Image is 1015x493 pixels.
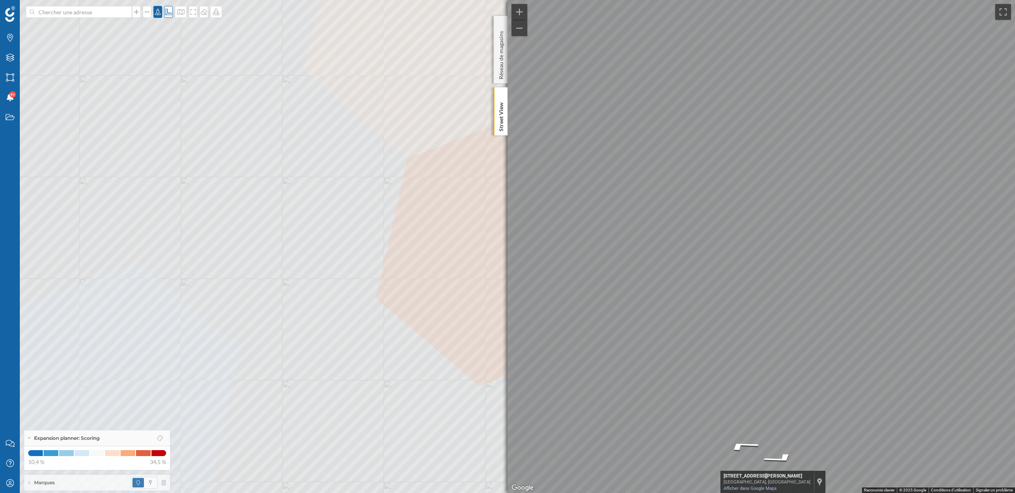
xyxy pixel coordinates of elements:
[34,479,55,486] span: Marques
[511,20,527,36] button: Zoom arrière
[509,483,536,493] a: Ouvrir cette zone dans Google Maps (dans une nouvelle fenêtre)
[16,6,54,13] span: Assistance
[750,451,810,466] path: Aller vers le sud, Rue Abbé Grégoire
[497,28,505,79] p: Réseau de magasins
[34,435,100,442] span: Expansion planner: Scoring
[724,480,810,485] div: [GEOGRAPHIC_DATA], [GEOGRAPHIC_DATA]
[817,478,822,486] a: Afficher le lieu sur la carte
[899,488,926,492] span: © 2025 Google
[931,488,971,492] a: Conditions d'utilisation (s'ouvre dans un nouvel onglet)
[976,488,1013,492] a: Signaler un problème
[995,4,1011,20] button: Passer en plein écran
[10,91,15,98] span: 9+
[511,4,527,20] button: Zoom avant
[864,487,894,493] button: Raccourcis clavier
[724,473,810,480] div: [STREET_ADDRESS][PERSON_NAME]
[724,486,777,491] a: Afficher dans Google Maps
[5,6,15,22] img: Logo Geoblink
[497,99,505,131] p: Street View
[713,438,772,454] path: Aller vers le nord, Rue Abbé Grégoire
[150,458,166,466] span: 34,5 %
[28,458,44,466] span: 10,4 %
[509,483,536,493] img: Google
